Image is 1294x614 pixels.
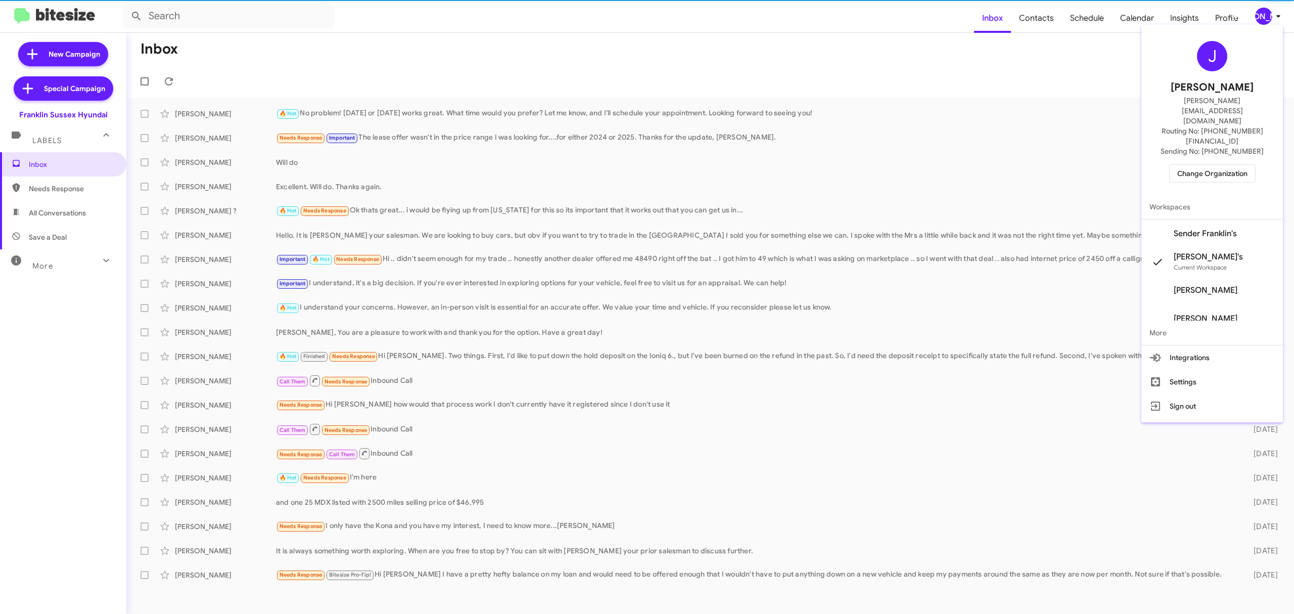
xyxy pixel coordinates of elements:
button: Sign out [1141,394,1283,418]
span: Current Workspace [1174,264,1227,271]
span: [PERSON_NAME]'s [1174,252,1243,262]
span: Change Organization [1177,165,1247,182]
span: Workspaces [1141,195,1283,219]
span: [PERSON_NAME] [1174,285,1237,295]
span: [PERSON_NAME][EMAIL_ADDRESS][DOMAIN_NAME] [1153,96,1271,126]
span: [PERSON_NAME] [1171,79,1254,96]
button: Settings [1141,370,1283,394]
span: Sending No: [PHONE_NUMBER] [1161,146,1264,156]
button: Integrations [1141,345,1283,370]
button: Change Organization [1169,164,1256,183]
span: Routing No: [PHONE_NUMBER][FINANCIAL_ID] [1153,126,1271,146]
span: Sender Franklin's [1174,229,1237,239]
div: J [1197,41,1227,71]
span: [PERSON_NAME] [1174,314,1237,324]
span: More [1141,321,1283,345]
